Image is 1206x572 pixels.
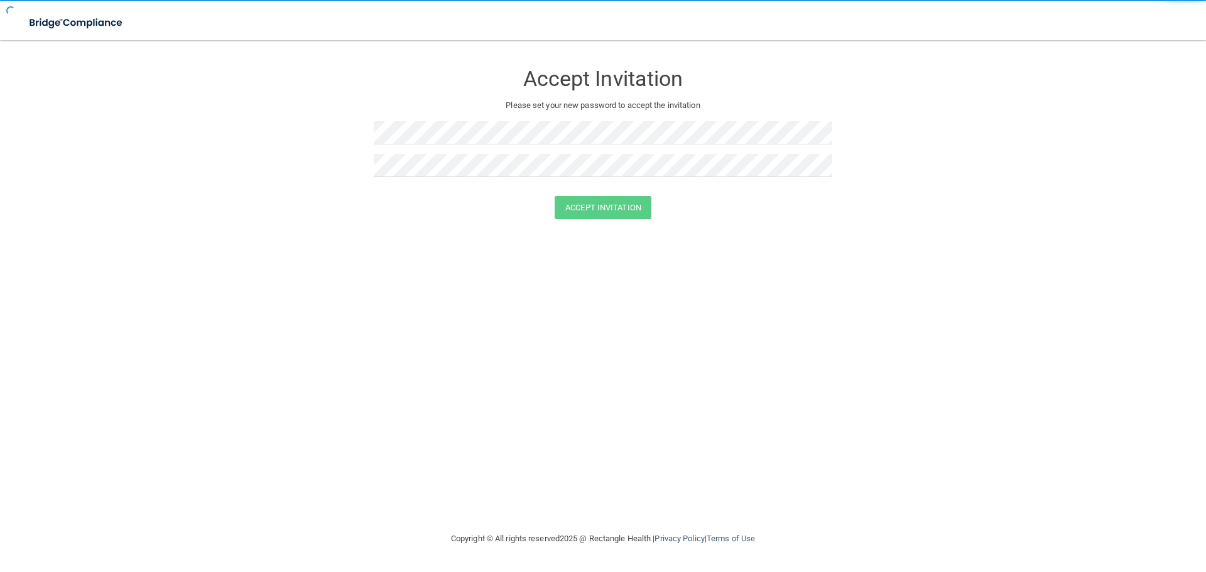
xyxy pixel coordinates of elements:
a: Terms of Use [707,534,755,543]
button: Accept Invitation [555,196,651,219]
a: Privacy Policy [655,534,704,543]
h3: Accept Invitation [374,67,832,90]
div: Copyright © All rights reserved 2025 @ Rectangle Health | | [374,519,832,559]
img: bridge_compliance_login_screen.278c3ca4.svg [19,10,134,36]
p: Please set your new password to accept the invitation [383,98,823,113]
